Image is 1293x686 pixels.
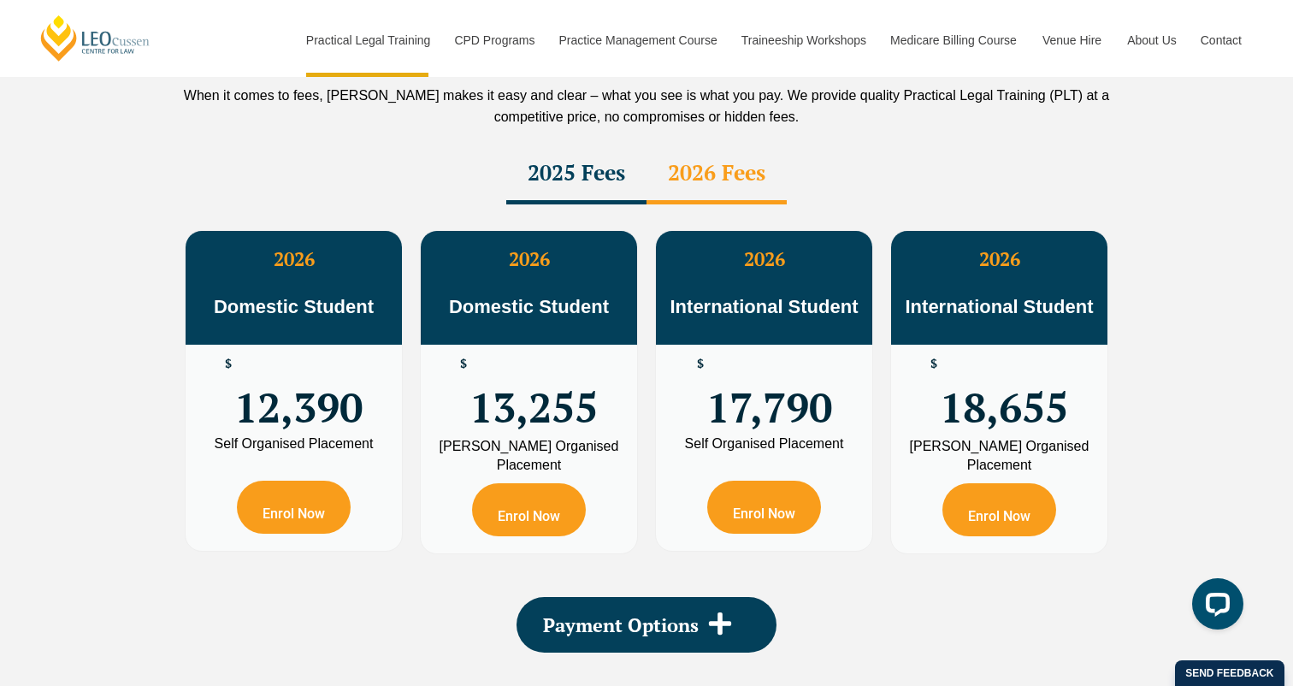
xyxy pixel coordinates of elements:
a: About Us [1114,3,1188,77]
span: 13,255 [469,358,598,424]
a: CPD Programs [441,3,546,77]
a: Practical Legal Training [293,3,442,77]
span: 17,790 [706,358,832,424]
a: Enrol Now [237,481,351,534]
span: International Student [670,296,859,317]
span: International Student [906,296,1094,317]
h3: 2026 [421,248,637,270]
span: $ [930,358,937,370]
span: $ [697,358,704,370]
div: 2025 Fees [506,145,646,204]
span: Payment Options [543,616,699,635]
a: Contact [1188,3,1255,77]
span: Domestic Student [214,296,374,317]
a: Enrol Now [472,483,586,536]
a: Traineeship Workshops [729,3,877,77]
a: Enrol Now [707,481,821,534]
h3: 2026 [656,248,872,270]
div: 2026 Fees [646,145,787,204]
div: Self Organised Placement [669,437,859,451]
h3: 2026 [186,248,402,270]
a: Venue Hire [1030,3,1114,77]
span: $ [460,358,467,370]
a: [PERSON_NAME] Centre for Law [38,14,152,62]
a: Practice Management Course [546,3,729,77]
span: Domestic Student [449,296,609,317]
span: $ [225,358,232,370]
a: Medicare Billing Course [877,3,1030,77]
span: 12,390 [234,358,363,424]
div: When it comes to fees, [PERSON_NAME] makes it easy and clear – what you see is what you pay. We p... [159,85,1134,127]
div: [PERSON_NAME] Organised Placement [434,437,624,475]
span: 18,655 [940,358,1068,424]
div: Self Organised Placement [198,437,389,451]
h3: 2026 [891,248,1107,270]
a: Enrol Now [942,483,1056,536]
iframe: LiveChat chat widget [1178,571,1250,643]
div: [PERSON_NAME] Organised Placement [904,437,1095,475]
